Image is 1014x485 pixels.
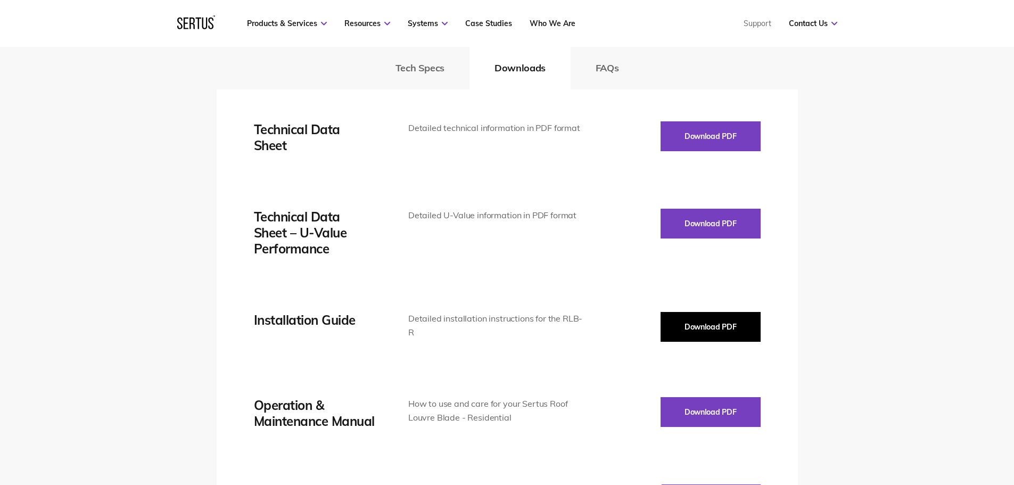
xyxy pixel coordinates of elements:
button: Download PDF [661,312,761,342]
button: Download PDF [661,209,761,239]
div: Installation Guide [254,312,376,328]
div: Detailed installation instructions for the RLB-R [408,312,584,339]
button: Download PDF [661,121,761,151]
a: Products & Services [247,19,327,28]
div: Operation & Maintenance Manual [254,397,376,429]
a: Case Studies [465,19,512,28]
a: Who We Are [530,19,575,28]
div: Technical Data Sheet [254,121,376,153]
div: Technical Data Sheet – U-Value Performance [254,209,376,257]
div: How to use and care for your Sertus Roof Louvre Blade - Residential [408,397,584,424]
button: FAQs [571,47,644,89]
a: Support [744,19,771,28]
a: Resources [344,19,390,28]
iframe: Chat Widget [822,361,1014,485]
a: Contact Us [789,19,837,28]
a: Systems [408,19,448,28]
div: Detailed technical information in PDF format [408,121,584,135]
div: Detailed U-Value information in PDF format [408,209,584,223]
button: Tech Specs [370,47,469,89]
button: Download PDF [661,397,761,427]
